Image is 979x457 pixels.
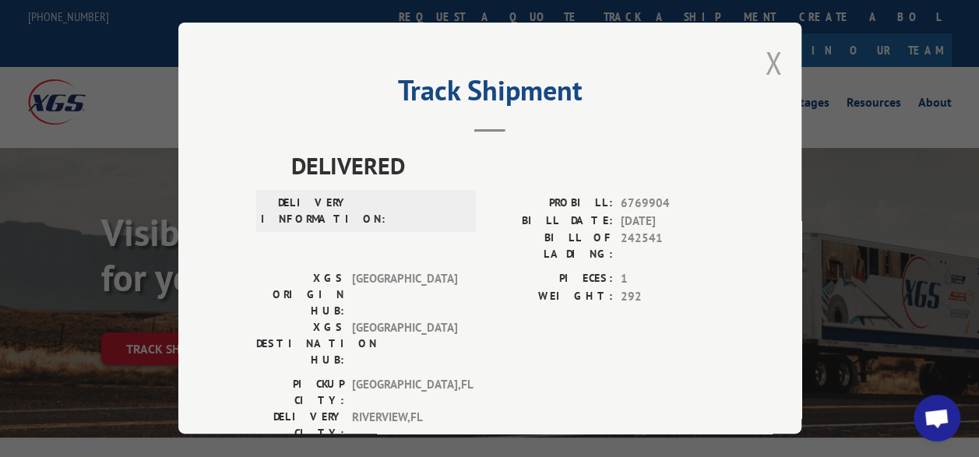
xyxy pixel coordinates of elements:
label: DELIVERY CITY: [256,409,344,441]
span: [GEOGRAPHIC_DATA] [352,319,457,368]
a: Open chat [914,395,960,441]
button: Close modal [765,42,782,83]
h2: Track Shipment [256,79,724,109]
label: WEIGHT: [490,288,613,306]
span: 292 [621,288,724,306]
label: BILL OF LADING: [490,230,613,262]
span: RIVERVIEW , FL [352,409,457,441]
label: BILL DATE: [490,213,613,230]
span: 242541 [621,230,724,262]
span: [GEOGRAPHIC_DATA] , FL [352,376,457,409]
span: [GEOGRAPHIC_DATA] [352,270,457,319]
span: 1 [621,270,724,288]
span: [DATE] [621,213,724,230]
label: PIECES: [490,270,613,288]
label: DELIVERY INFORMATION: [261,195,349,227]
label: PICKUP CITY: [256,376,344,409]
span: 6769904 [621,195,724,213]
label: XGS ORIGIN HUB: [256,270,344,319]
span: DELIVERED [291,148,724,183]
label: XGS DESTINATION HUB: [256,319,344,368]
label: PROBILL: [490,195,613,213]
